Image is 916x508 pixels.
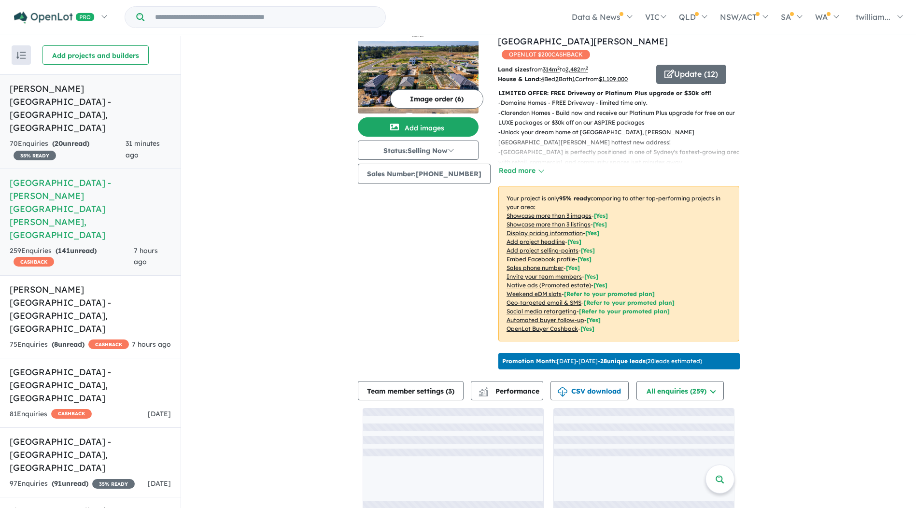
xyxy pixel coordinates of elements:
p: - Clarendon Homes - Build now and receive our Platinum Plus upgrade for free on our LUXE packages... [498,108,747,128]
h5: [PERSON_NAME][GEOGRAPHIC_DATA] - [GEOGRAPHIC_DATA] , [GEOGRAPHIC_DATA] [10,82,171,134]
span: 7 hours ago [134,246,158,267]
b: House & Land: [498,75,541,83]
u: 314 m [543,66,560,73]
img: download icon [558,387,567,397]
span: [ Yes ] [566,264,580,271]
p: - Unlock your dream home at [GEOGRAPHIC_DATA], [PERSON_NAME][GEOGRAPHIC_DATA][PERSON_NAME] hottes... [498,127,747,147]
img: sort.svg [16,52,26,59]
img: line-chart.svg [479,387,488,393]
p: - Domaine Homes - FREE Driveway - limited time only. [498,98,747,108]
p: LIMITED OFFER: FREE Driveway or Platinum Plus upgrade or $30k off! [498,88,739,98]
u: Showcase more than 3 images [507,212,592,219]
span: CASHBACK [14,257,54,267]
u: Social media retargeting [507,308,577,315]
div: 81 Enquir ies [10,409,92,420]
div: 259 Enquir ies [10,245,134,268]
b: Promotion Month: [502,357,557,365]
h5: [GEOGRAPHIC_DATA] - [PERSON_NAME][GEOGRAPHIC_DATA][PERSON_NAME] , [GEOGRAPHIC_DATA] [10,176,171,241]
span: 35 % READY [92,479,135,489]
p: Bed Bath Car from [498,74,649,84]
span: 20 [55,139,63,148]
span: 3 [448,387,452,395]
u: Native ads (Promoted estate) [507,282,591,289]
button: Add projects and builders [42,45,149,65]
strong: ( unread) [52,340,85,349]
img: Openlot PRO Logo White [14,12,95,24]
u: Embed Facebook profile [507,255,575,263]
span: [ Yes ] [567,238,581,245]
u: Invite your team members [507,273,582,280]
span: 141 [58,246,70,255]
span: CASHBACK [51,409,92,419]
h5: [GEOGRAPHIC_DATA] - [GEOGRAPHIC_DATA] , [GEOGRAPHIC_DATA] [10,366,171,405]
span: [ Yes ] [581,247,595,254]
u: $ 1,109,000 [599,75,628,83]
u: Add project selling-points [507,247,578,254]
button: All enquiries (259) [636,381,724,400]
span: [DATE] [148,409,171,418]
button: Update (12) [656,65,726,84]
button: Status:Selling Now [358,141,479,160]
span: 91 [54,479,62,488]
sup: 2 [557,65,560,71]
b: Land sizes [498,66,529,73]
u: Geo-targeted email & SMS [507,299,581,306]
u: Showcase more than 3 listings [507,221,591,228]
u: Add project headline [507,238,565,245]
b: 95 % ready [559,195,591,202]
span: [Yes] [593,282,607,289]
span: [Refer to your promoted plan] [564,290,655,297]
button: Performance [471,381,543,400]
img: bar-chart.svg [479,390,488,396]
span: 35 % READY [14,151,56,160]
b: 28 unique leads [600,357,646,365]
u: Weekend eDM slots [507,290,562,297]
span: [ Yes ] [585,229,599,237]
p: from [498,65,649,74]
span: CASHBACK [88,339,129,349]
span: twilliam... [856,12,890,22]
span: [ Yes ] [584,273,598,280]
sup: 2 [586,65,588,71]
a: Fairwood Rise Estate - Rouse Hill LogoFairwood Rise Estate - Rouse Hill [358,22,479,113]
span: [DATE] [148,479,171,488]
p: [DATE] - [DATE] - ( 20 leads estimated) [502,357,702,366]
span: [Yes] [587,316,601,324]
button: Team member settings (3) [358,381,464,400]
span: [ Yes ] [578,255,592,263]
span: [ Yes ] [594,212,608,219]
u: 2,482 m [565,66,588,73]
u: 4 [541,75,544,83]
span: 8 [54,340,58,349]
h5: [PERSON_NAME][GEOGRAPHIC_DATA] - [GEOGRAPHIC_DATA] , [GEOGRAPHIC_DATA] [10,283,171,335]
span: [Refer to your promoted plan] [579,308,670,315]
u: Display pricing information [507,229,583,237]
img: Fairwood Rise Estate - Rouse Hill [358,41,479,113]
div: 70 Enquir ies [10,138,126,161]
span: OPENLOT $ 200 CASHBACK [502,50,590,59]
input: Try estate name, suburb, builder or developer [146,7,383,28]
strong: ( unread) [52,479,88,488]
u: 1 [572,75,575,83]
div: 97 Enquir ies [10,478,135,490]
span: Performance [480,387,539,395]
button: Add images [358,117,479,137]
button: Image order (6) [390,89,483,109]
h5: [GEOGRAPHIC_DATA] - [GEOGRAPHIC_DATA] , [GEOGRAPHIC_DATA] [10,435,171,474]
span: 31 minutes ago [126,139,160,159]
p: Your project is only comparing to other top-performing projects in your area: - - - - - - - - - -... [498,186,739,341]
span: [Refer to your promoted plan] [584,299,675,306]
button: CSV download [550,381,629,400]
u: Sales phone number [507,264,564,271]
span: 7 hours ago [132,340,171,349]
strong: ( unread) [52,139,89,148]
span: [Yes] [580,325,594,332]
div: 75 Enquir ies [10,339,129,351]
span: to [560,66,588,73]
u: Automated buyer follow-up [507,316,584,324]
button: Sales Number:[PHONE_NUMBER] [358,164,491,184]
u: 2 [555,75,559,83]
strong: ( unread) [56,246,97,255]
p: - [GEOGRAPHIC_DATA] is perfectly positioned in one of Sydney's fastest-growing areas, with retail... [498,147,747,167]
button: Read more [498,165,544,176]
